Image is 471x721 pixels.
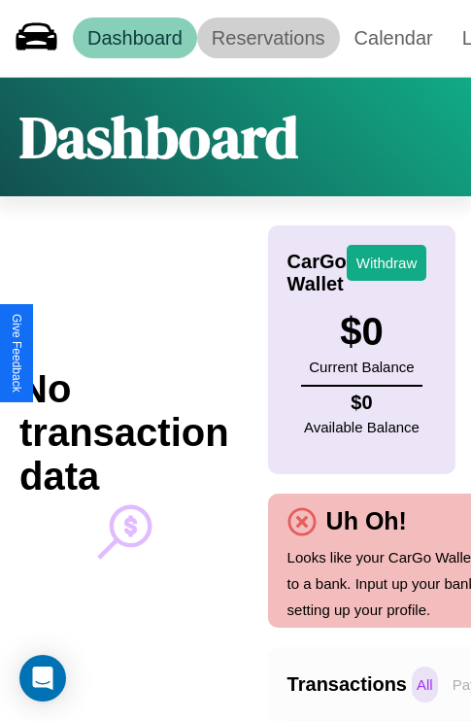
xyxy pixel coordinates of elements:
[412,667,438,703] p: All
[309,310,414,354] h3: $ 0
[304,414,420,440] p: Available Balance
[19,367,229,498] h2: No transaction data
[287,673,407,696] h4: Transactions
[340,17,448,58] a: Calendar
[287,251,347,295] h4: CarGo Wallet
[304,392,420,414] h4: $ 0
[73,17,197,58] a: Dashboard
[317,507,417,535] h4: Uh Oh!
[347,245,427,281] button: Withdraw
[10,314,23,393] div: Give Feedback
[19,655,66,702] div: Open Intercom Messenger
[309,354,414,380] p: Current Balance
[197,17,340,58] a: Reservations
[19,97,298,177] h1: Dashboard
